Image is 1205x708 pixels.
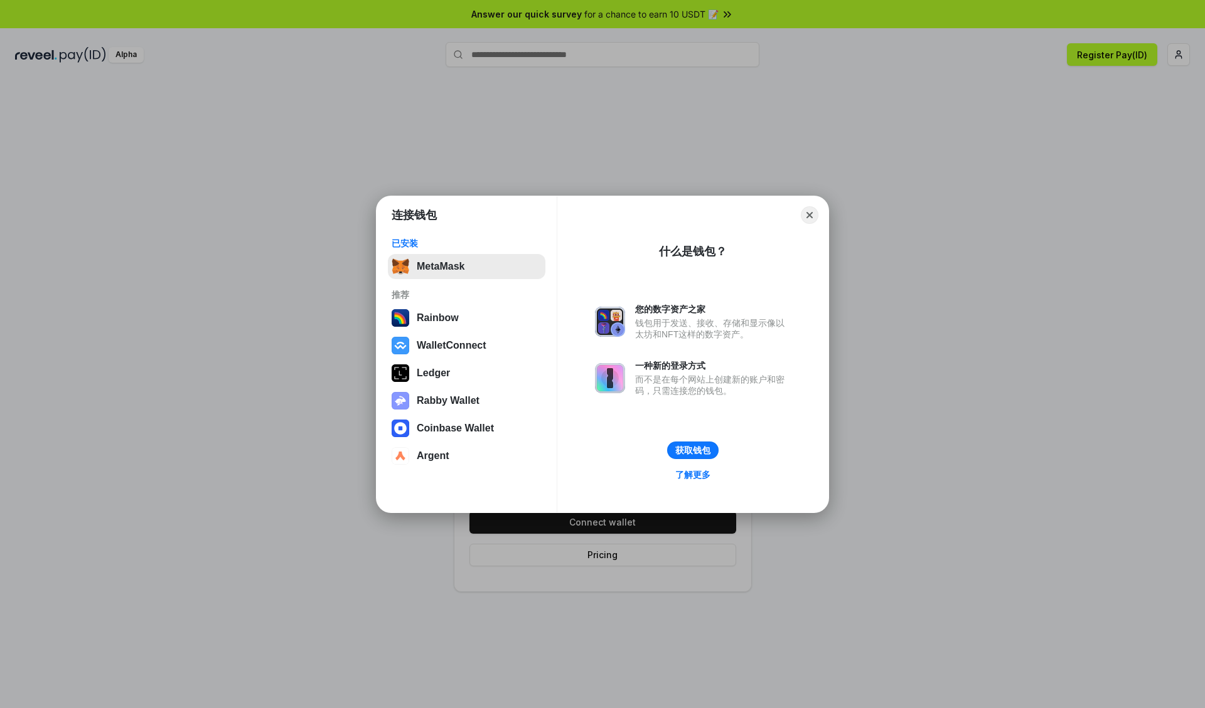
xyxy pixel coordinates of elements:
[388,254,545,279] button: MetaMask
[635,360,791,371] div: 一种新的登录方式
[417,261,464,272] div: MetaMask
[417,423,494,434] div: Coinbase Wallet
[635,304,791,315] div: 您的数字资产之家
[392,309,409,327] img: svg+xml,%3Csvg%20width%3D%22120%22%20height%3D%22120%22%20viewBox%3D%220%200%20120%20120%22%20fil...
[392,208,437,223] h1: 连接钱包
[635,317,791,340] div: 钱包用于发送、接收、存储和显示像以太坊和NFT这样的数字资产。
[667,441,719,459] button: 获取钱包
[388,361,545,386] button: Ledger
[595,307,625,337] img: svg+xml,%3Csvg%20xmlns%3D%22http%3A%2F%2Fwww.w3.org%2F2000%2Fsvg%22%20fill%3D%22none%22%20viewBox...
[392,364,409,382] img: svg+xml,%3Csvg%20xmlns%3D%22http%3A%2F%2Fwww.w3.org%2F2000%2Fsvg%22%20width%3D%2228%22%20height%3...
[417,367,450,379] div: Ledger
[388,443,545,468] button: Argent
[595,363,625,393] img: svg+xml,%3Csvg%20xmlns%3D%22http%3A%2F%2Fwww.w3.org%2F2000%2Fsvg%22%20fill%3D%22none%22%20viewBox...
[635,374,791,396] div: 而不是在每个网站上创建新的账户和密码，只需连接您的钱包。
[392,238,542,249] div: 已安装
[392,337,409,354] img: svg+xml,%3Csvg%20width%3D%2228%22%20height%3D%2228%22%20viewBox%3D%220%200%2028%2028%22%20fill%3D...
[675,469,710,480] div: 了解更多
[417,312,459,324] div: Rainbow
[392,392,409,409] img: svg+xml,%3Csvg%20xmlns%3D%22http%3A%2F%2Fwww.w3.org%2F2000%2Fsvg%22%20fill%3D%22none%22%20viewBox...
[388,388,545,413] button: Rabby Wallet
[417,340,486,351] div: WalletConnect
[675,445,710,456] div: 获取钱包
[417,450,449,462] div: Argent
[392,289,542,300] div: 推荐
[388,416,545,441] button: Coinbase Wallet
[392,447,409,465] img: svg+xml,%3Csvg%20width%3D%2228%22%20height%3D%2228%22%20viewBox%3D%220%200%2028%2028%22%20fill%3D...
[392,258,409,275] img: svg+xml,%3Csvg%20fill%3D%22none%22%20height%3D%2233%22%20viewBox%3D%220%200%2035%2033%22%20width%...
[659,244,727,259] div: 什么是钱包？
[388,333,545,358] button: WalletConnect
[417,395,479,406] div: Rabby Wallet
[801,206,818,224] button: Close
[388,305,545,330] button: Rainbow
[668,467,718,483] a: 了解更多
[392,420,409,437] img: svg+xml,%3Csvg%20width%3D%2228%22%20height%3D%2228%22%20viewBox%3D%220%200%2028%2028%22%20fill%3D...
